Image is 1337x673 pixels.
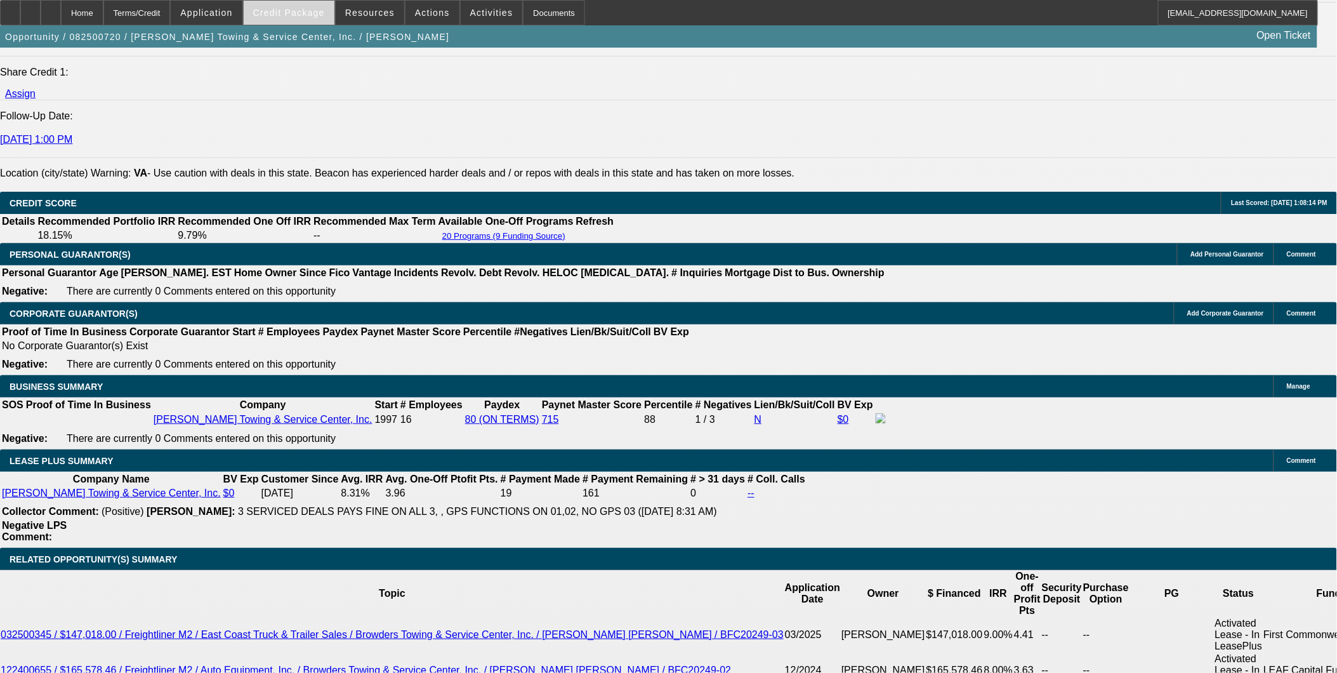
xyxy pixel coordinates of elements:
th: SOS [1,399,24,411]
td: 03/2025 [784,617,841,653]
b: Avg. One-Off Ptofit Pts. [386,474,498,484]
span: There are currently 0 Comments entered on this opportunity [67,286,336,297]
th: Owner [841,570,926,617]
b: Lien/Bk/Suit/Coll [754,399,835,410]
a: $0 [223,488,235,498]
a: [PERSON_NAME] Towing & Service Center, Inc. [154,414,372,425]
b: Customer Since [261,474,339,484]
td: $147,018.00 [926,617,984,653]
span: Comment [1287,457,1316,464]
b: [PERSON_NAME]: [147,506,235,517]
span: Actions [415,8,450,18]
span: RELATED OPPORTUNITY(S) SUMMARY [10,554,177,564]
b: Corporate Guarantor [129,326,230,337]
span: Credit Package [253,8,325,18]
td: 18.15% [37,229,176,242]
b: Lien/Bk/Suit/Coll [570,326,651,337]
td: 0 [690,487,746,500]
td: -- [1041,617,1083,653]
th: PG [1130,570,1215,617]
th: Recommended Max Term [313,215,437,228]
td: 161 [582,487,688,500]
label: - Use caution with deals in this state. Beacon has experienced harder deals and / or repos with d... [134,168,794,178]
th: Recommended Portfolio IRR [37,215,176,228]
b: Paydex [484,399,520,410]
th: Status [1215,570,1263,617]
b: Mortgage [725,267,771,278]
b: # Payment Made [501,474,580,484]
b: Revolv. HELOC [MEDICAL_DATA]. [504,267,669,278]
b: Age [99,267,118,278]
b: Start [232,326,255,337]
span: LEASE PLUS SUMMARY [10,456,114,466]
b: # Negatives [695,399,752,410]
b: Collector Comment: [2,506,99,517]
span: CREDIT SCORE [10,198,77,208]
b: BV Exp [838,399,873,410]
td: No Corporate Guarantor(s) Exist [1,340,695,352]
b: Incidents [394,267,438,278]
th: Proof of Time In Business [25,399,152,411]
span: Application [180,8,232,18]
b: Start [375,399,398,410]
button: Resources [336,1,404,25]
span: Comment [1287,310,1316,317]
button: Activities [461,1,523,25]
b: Paynet Master Score [542,399,642,410]
td: -- [1083,617,1130,653]
th: $ Financed [926,570,984,617]
th: Security Deposit [1041,570,1083,617]
td: 8.31% [341,487,384,500]
b: # Inquiries [671,267,722,278]
b: Vantage [353,267,392,278]
b: Paynet Master Score [361,326,461,337]
th: Recommended One Off IRR [177,215,312,228]
b: Company Name [73,474,150,484]
b: Negative: [2,433,48,444]
td: [PERSON_NAME] [841,617,926,653]
td: -- [313,229,437,242]
span: Resources [345,8,395,18]
b: Personal Guarantor [2,267,96,278]
span: Comment [1287,251,1316,258]
b: [PERSON_NAME]. EST [121,267,232,278]
span: Last Scored: [DATE] 1:08:14 PM [1231,199,1327,206]
b: Home Owner Since [234,267,327,278]
b: # Employees [258,326,320,337]
b: VA [134,168,147,178]
th: Details [1,215,36,228]
b: # Coll. Calls [748,474,805,484]
a: Assign [5,88,36,99]
b: Percentile [463,326,511,337]
span: Add Corporate Guarantor [1187,310,1264,317]
th: Purchase Option [1083,570,1130,617]
span: 16 [400,414,412,425]
span: BUSINESS SUMMARY [10,382,103,392]
th: Refresh [576,215,615,228]
td: 3.96 [385,487,499,500]
button: Credit Package [244,1,334,25]
th: Available One-Off Programs [438,215,574,228]
td: [DATE] [261,487,339,500]
div: 88 [644,414,692,425]
b: Avg. IRR [341,474,383,484]
td: 9.00% [984,617,1013,653]
b: Negative: [2,359,48,370]
button: Actions [405,1,459,25]
a: -- [748,488,754,498]
a: [PERSON_NAME] Towing & Service Center, Inc. [2,488,221,498]
a: 715 [542,414,559,425]
b: BV Exp [223,474,259,484]
span: There are currently 0 Comments entered on this opportunity [67,359,336,370]
th: Proof of Time In Business [1,326,128,338]
b: Fico [329,267,350,278]
td: Activated Lease - In LeasePlus [1215,617,1263,653]
td: 19 [500,487,581,500]
td: 4.41 [1013,617,1041,653]
a: 80 (ON TERMS) [465,414,539,425]
th: One-off Profit Pts [1013,570,1041,617]
span: CORPORATE GUARANTOR(S) [10,309,138,319]
b: Negative: [2,286,48,297]
b: Ownership [832,267,885,278]
span: PERSONAL GUARANTOR(S) [10,250,131,260]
